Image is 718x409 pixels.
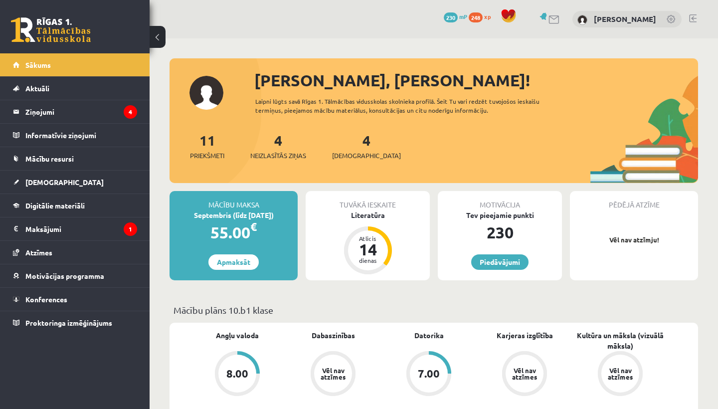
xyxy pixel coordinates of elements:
[11,17,91,42] a: Rīgas 1. Tālmācības vidusskola
[306,210,430,276] a: Literatūra Atlicis 14 dienas
[570,191,698,210] div: Pēdējā atzīme
[25,60,51,69] span: Sākums
[444,12,467,20] a: 230 mP
[511,367,538,380] div: Vēl nav atzīmes
[572,351,668,398] a: Vēl nav atzīmes
[306,191,430,210] div: Tuvākā ieskaite
[414,330,444,341] a: Datorika
[13,77,137,100] a: Aktuāli
[226,368,248,379] div: 8.00
[254,68,698,92] div: [PERSON_NAME], [PERSON_NAME]!
[418,368,440,379] div: 7.00
[25,295,67,304] span: Konferences
[575,235,693,245] p: Vēl nav atzīmju!
[438,191,562,210] div: Motivācija
[594,14,656,24] a: [PERSON_NAME]
[170,191,298,210] div: Mācību maksa
[13,311,137,334] a: Proktoringa izmēģinājums
[469,12,496,20] a: 248 xp
[25,318,112,327] span: Proktoringa izmēģinājums
[306,210,430,220] div: Literatūra
[170,220,298,244] div: 55.00
[353,235,383,241] div: Atlicis
[25,154,74,163] span: Mācību resursi
[332,151,401,161] span: [DEMOGRAPHIC_DATA]
[13,241,137,264] a: Atzīmes
[13,171,137,194] a: [DEMOGRAPHIC_DATA]
[484,12,491,20] span: xp
[174,303,694,317] p: Mācību plāns 10.b1 klase
[208,254,259,270] a: Apmaksāt
[124,105,137,119] i: 4
[459,12,467,20] span: mP
[13,194,137,217] a: Digitālie materiāli
[572,330,668,351] a: Kultūra un māksla (vizuālā māksla)
[189,351,285,398] a: 8.00
[25,217,137,240] legend: Maksājumi
[13,124,137,147] a: Informatīvie ziņojumi
[255,97,572,115] div: Laipni lūgts savā Rīgas 1. Tālmācības vidusskolas skolnieka profilā. Šeit Tu vari redzēt tuvojošo...
[190,151,224,161] span: Priekšmeti
[25,271,104,280] span: Motivācijas programma
[13,264,137,287] a: Motivācijas programma
[250,151,306,161] span: Neizlasītās ziņas
[469,12,483,22] span: 248
[319,367,347,380] div: Vēl nav atzīmes
[216,330,259,341] a: Angļu valoda
[577,15,587,25] img: Kristers Caune
[353,257,383,263] div: dienas
[285,351,381,398] a: Vēl nav atzīmes
[13,53,137,76] a: Sākums
[438,220,562,244] div: 230
[13,100,137,123] a: Ziņojumi4
[25,124,137,147] legend: Informatīvie ziņojumi
[25,201,85,210] span: Digitālie materiāli
[444,12,458,22] span: 230
[497,330,553,341] a: Karjeras izglītība
[170,210,298,220] div: Septembris (līdz [DATE])
[124,222,137,236] i: 1
[25,178,104,187] span: [DEMOGRAPHIC_DATA]
[332,131,401,161] a: 4[DEMOGRAPHIC_DATA]
[353,241,383,257] div: 14
[13,147,137,170] a: Mācību resursi
[25,84,49,93] span: Aktuāli
[312,330,355,341] a: Dabaszinības
[13,288,137,311] a: Konferences
[471,254,529,270] a: Piedāvājumi
[250,131,306,161] a: 4Neizlasītās ziņas
[25,248,52,257] span: Atzīmes
[477,351,572,398] a: Vēl nav atzīmes
[381,351,477,398] a: 7.00
[606,367,634,380] div: Vēl nav atzīmes
[250,219,257,234] span: €
[13,217,137,240] a: Maksājumi1
[25,100,137,123] legend: Ziņojumi
[438,210,562,220] div: Tev pieejamie punkti
[190,131,224,161] a: 11Priekšmeti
